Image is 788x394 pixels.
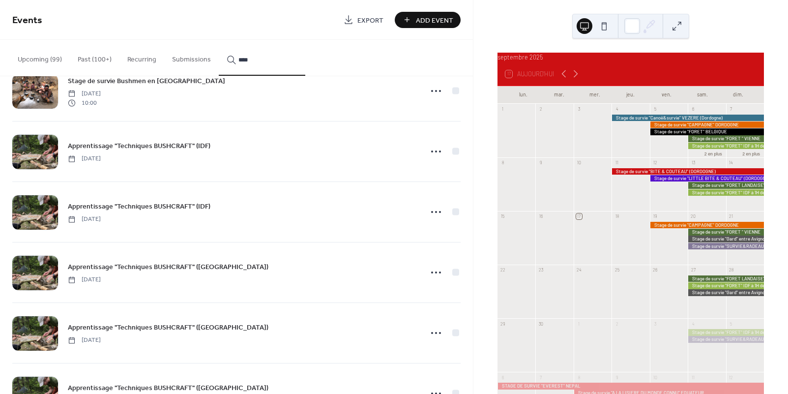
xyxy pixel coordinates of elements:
span: [DATE] [68,275,101,284]
div: 25 [614,267,620,273]
div: 7 [728,106,734,112]
div: 5 [728,321,734,327]
span: Apprentissage "Techniques BUSHCRAFT" (IDF) [68,202,210,212]
button: Add Event [395,12,461,28]
div: 15 [500,213,506,219]
button: Recurring [119,40,164,75]
div: 14 [728,160,734,166]
div: 17 [576,213,582,219]
a: Stage de survie Bushmen en [GEOGRAPHIC_DATA] [68,75,225,87]
div: Stage de survie "FORET" BELGIQUE [650,128,764,135]
div: mar. [541,86,577,104]
div: 3 [576,106,582,112]
div: 21 [728,213,734,219]
div: 6 [690,106,696,112]
div: Stage de survie "FORET" IDF à 1H de PARIS dans les Yvelines [688,189,764,196]
button: 2 en plus [700,150,726,157]
div: 9 [614,374,620,380]
span: [DATE] [68,336,101,345]
div: Stage de survie "LITTLE BITE & COUTEAU" (DORDOGNE) [650,175,764,182]
div: Stage de survie "FORET" IDF à 1H de PARIS dans les Yvelines [688,329,764,335]
span: Apprentissage "Techniques BUSHCRAFT" ([GEOGRAPHIC_DATA]) [68,383,268,394]
div: 22 [500,267,506,273]
div: 28 [728,267,734,273]
div: Stage de survie "CAMPAGNE" DORDOGNE [650,121,764,128]
span: Events [12,11,42,30]
div: 27 [690,267,696,273]
div: 2 [614,321,620,327]
div: 2 [538,106,544,112]
div: 5 [652,106,658,112]
a: Apprentissage "Techniques BUSHCRAFT" ([GEOGRAPHIC_DATA]) [68,322,268,333]
div: 4 [614,106,620,112]
div: Stage de survie "SURVIE&RADEAU" NIORT [688,336,764,342]
div: dim. [720,86,756,104]
a: Apprentissage "Techniques BUSHCRAFT" ([GEOGRAPHIC_DATA]) [68,261,268,273]
div: Stage de survie "FORET" IDF à 1H de PARIS dans les Yvelines [688,143,764,149]
div: 1 [576,321,582,327]
div: 19 [652,213,658,219]
div: lun. [505,86,541,104]
div: 30 [538,321,544,327]
div: Stage de survie "FORET LANDAISE" Mont de Marsan ou 1h au sud de Bordeaux [688,182,764,188]
div: 8 [576,374,582,380]
div: Stage de survie "BITE & COUTEAU" (DORDOGNE) [612,168,764,175]
button: Upcoming (99) [10,40,70,75]
span: Stage de survie Bushmen en [GEOGRAPHIC_DATA] [68,76,225,87]
div: 8 [500,160,506,166]
span: Add Event [416,15,453,26]
span: Apprentissage "Techniques BUSHCRAFT" ([GEOGRAPHIC_DATA]) [68,262,268,273]
div: 4 [690,321,696,327]
div: jeu. [613,86,648,104]
div: Stage de survie "Canoë&survie" VEZERE (Dordogne) [612,115,764,121]
div: sam. [684,86,720,104]
div: 7 [538,374,544,380]
div: STAGE DE SURVIE "EVEREST" NEPAL [497,383,764,389]
span: 10:00 [68,98,101,107]
div: Stage de survie "SURVIE&RADEAU" NIORT [688,243,764,249]
span: Export [357,15,383,26]
div: Stage de survie "FORET LANDAISE" Mont de Marsan ou 1h au sud de Bordeaux [688,275,764,282]
div: septembre 2025 [497,53,764,62]
div: Stage de survie "CAMPAGNE" DORDOGNE [650,222,764,228]
button: 2 en plus [738,150,764,157]
div: Stage de survie "FORET" IDF à 1H de PARIS dans les Yvelines [688,282,764,289]
button: Submissions [164,40,219,75]
div: mer. [577,86,613,104]
span: [DATE] [68,215,101,224]
div: 16 [538,213,544,219]
a: Apprentissage "Techniques BUSHCRAFT" (IDF) [68,201,210,212]
div: 10 [576,160,582,166]
div: 3 [652,321,658,327]
div: 23 [538,267,544,273]
div: 24 [576,267,582,273]
span: Apprentissage "Techniques BUSHCRAFT" (IDF) [68,141,210,152]
div: Stage de survie "Gard" entre Avignon, Nîmes et les Cévennes [688,236,764,242]
div: 20 [690,213,696,219]
span: [DATE] [68,154,101,163]
div: 12 [728,374,734,380]
div: 1 [500,106,506,112]
div: 10 [652,374,658,380]
div: 11 [690,374,696,380]
div: 26 [652,267,658,273]
div: 9 [538,160,544,166]
a: Export [336,12,391,28]
div: 18 [614,213,620,219]
span: [DATE] [68,90,101,98]
div: Stage de survie "FORET " VIENNE [688,229,764,235]
div: 11 [614,160,620,166]
div: Stage de survie "FORET " VIENNE [688,135,764,142]
div: 13 [690,160,696,166]
div: ven. [648,86,684,104]
div: 6 [500,374,506,380]
a: Apprentissage "Techniques BUSHCRAFT" (IDF) [68,140,210,152]
button: Past (100+) [70,40,119,75]
div: Stage de survie "Gard" entre Avignon, Nîmes et les Cévennes [688,289,764,296]
span: Apprentissage "Techniques BUSHCRAFT" ([GEOGRAPHIC_DATA]) [68,323,268,333]
a: Apprentissage "Techniques BUSHCRAFT" ([GEOGRAPHIC_DATA]) [68,382,268,394]
div: 29 [500,321,506,327]
div: 12 [652,160,658,166]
